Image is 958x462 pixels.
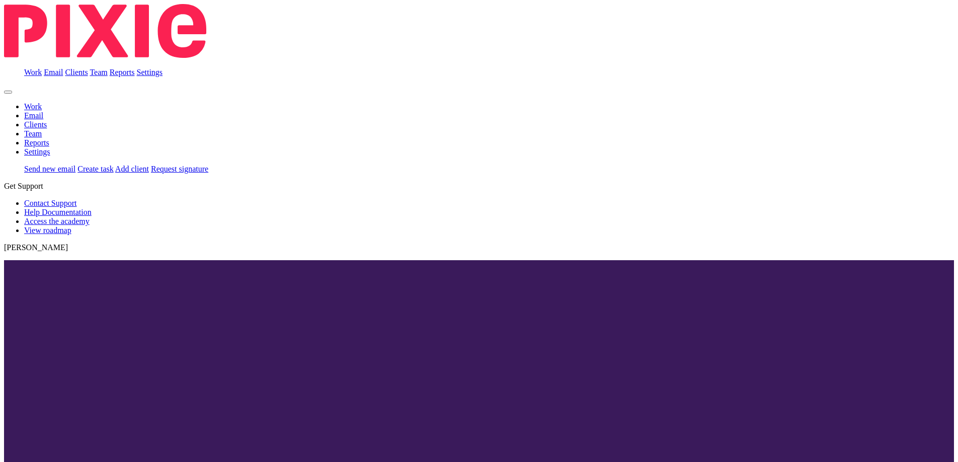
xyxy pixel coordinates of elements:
[115,165,149,173] a: Add client
[110,68,135,76] a: Reports
[24,208,92,216] a: Help Documentation
[24,226,71,235] a: View roadmap
[24,138,49,147] a: Reports
[24,111,43,120] a: Email
[77,165,114,173] a: Create task
[4,4,206,58] img: Pixie
[151,165,208,173] a: Request signature
[24,199,76,207] a: Contact Support
[24,102,42,111] a: Work
[137,68,163,76] a: Settings
[24,217,90,225] a: Access the academy
[24,165,75,173] a: Send new email
[24,68,42,76] a: Work
[24,129,42,138] a: Team
[65,68,88,76] a: Clients
[4,243,954,252] p: [PERSON_NAME]
[44,68,63,76] a: Email
[90,68,107,76] a: Team
[24,147,50,156] a: Settings
[4,182,43,190] span: Get Support
[24,120,47,129] a: Clients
